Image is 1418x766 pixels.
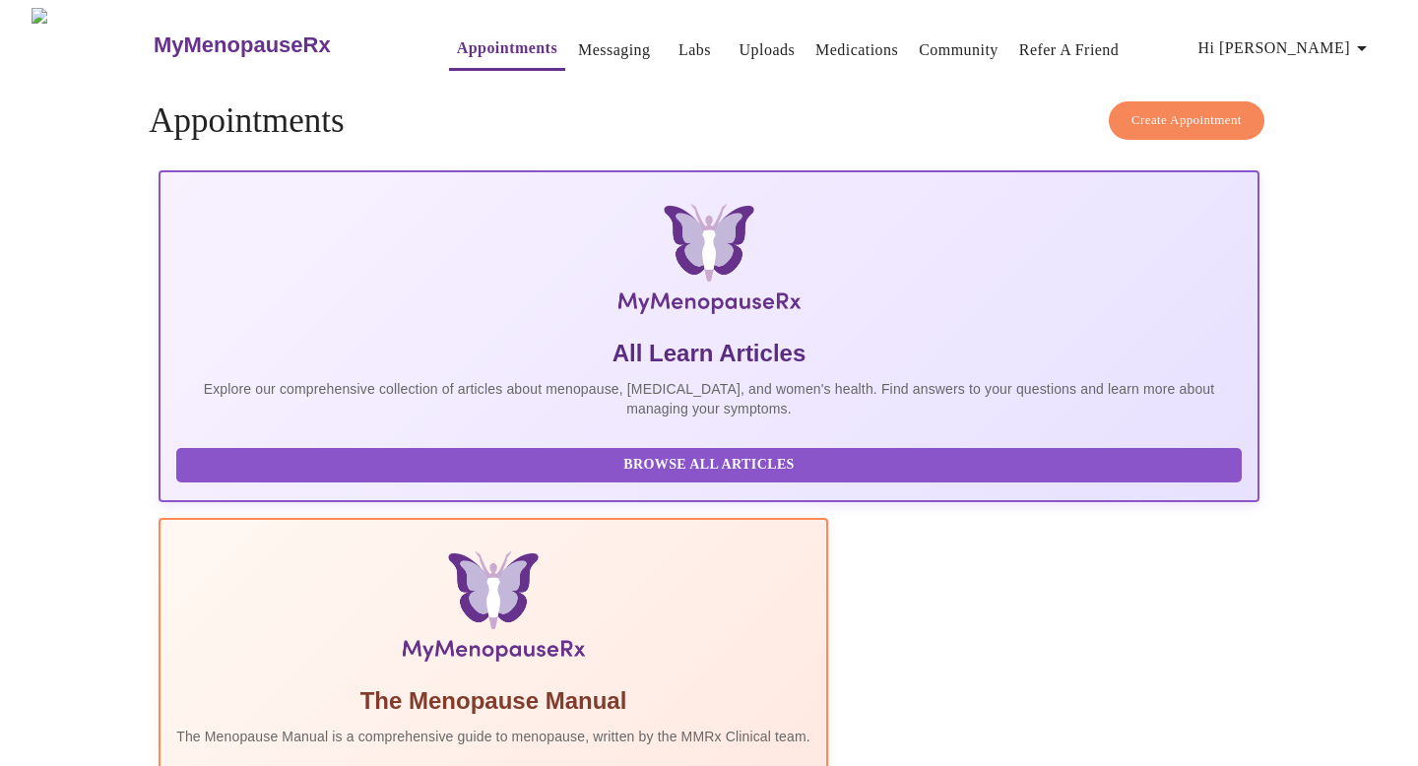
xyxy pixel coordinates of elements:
[176,685,810,717] h5: The Menopause Manual
[176,379,1242,418] p: Explore our comprehensive collection of articles about menopause, [MEDICAL_DATA], and women's hea...
[32,8,151,82] img: MyMenopauseRx Logo
[732,31,804,70] button: Uploads
[176,338,1242,369] h5: All Learn Articles
[911,31,1006,70] button: Community
[196,453,1222,478] span: Browse All Articles
[277,551,709,670] img: Menopause Manual
[1109,101,1264,140] button: Create Appointment
[1019,36,1120,64] a: Refer a Friend
[664,31,727,70] button: Labs
[807,31,906,70] button: Medications
[570,31,658,70] button: Messaging
[1191,29,1382,68] button: Hi [PERSON_NAME]
[1131,109,1242,132] span: Create Appointment
[919,36,999,64] a: Community
[449,29,565,71] button: Appointments
[1011,31,1128,70] button: Refer a Friend
[154,32,331,58] h3: MyMenopauseRx
[578,36,650,64] a: Messaging
[176,455,1247,472] a: Browse All Articles
[815,36,898,64] a: Medications
[149,101,1269,141] h4: Appointments
[740,36,796,64] a: Uploads
[1198,34,1374,62] span: Hi [PERSON_NAME]
[678,36,711,64] a: Labs
[176,448,1242,482] button: Browse All Articles
[457,34,557,62] a: Appointments
[342,204,1076,322] img: MyMenopauseRx Logo
[176,727,810,746] p: The Menopause Manual is a comprehensive guide to menopause, written by the MMRx Clinical team.
[151,11,409,80] a: MyMenopauseRx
